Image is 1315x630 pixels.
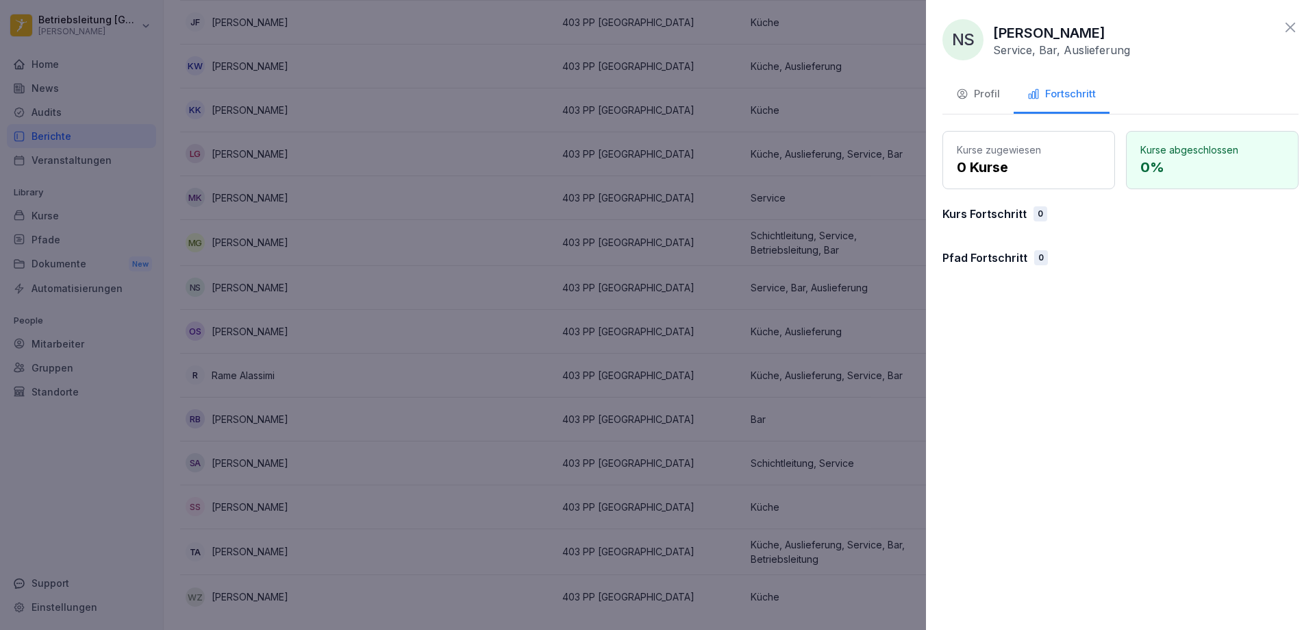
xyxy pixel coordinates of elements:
[956,86,1000,102] div: Profil
[1034,206,1047,221] div: 0
[1034,250,1048,265] div: 0
[993,23,1105,43] p: [PERSON_NAME]
[993,43,1130,57] p: Service, Bar, Auslieferung
[957,157,1101,178] p: 0 Kurse
[942,19,984,60] div: NS
[1140,143,1284,157] p: Kurse abgeschlossen
[1027,86,1096,102] div: Fortschritt
[942,206,1027,222] p: Kurs Fortschritt
[942,77,1014,114] button: Profil
[957,143,1101,157] p: Kurse zugewiesen
[942,250,1027,266] p: Pfad Fortschritt
[1014,77,1110,114] button: Fortschritt
[1140,157,1284,178] p: 0 %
